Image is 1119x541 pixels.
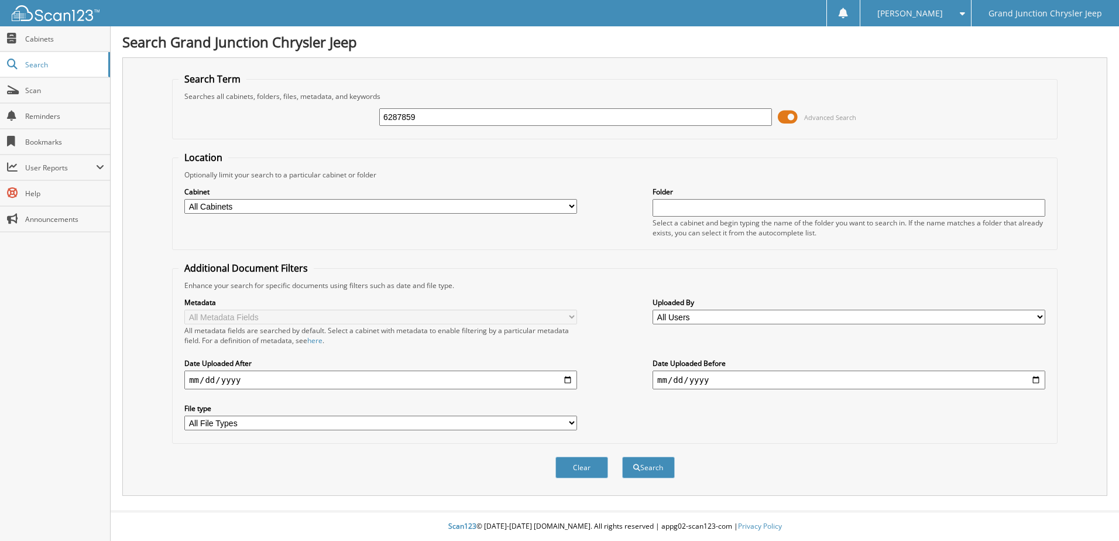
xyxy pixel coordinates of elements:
span: Cabinets [25,34,104,44]
label: Date Uploaded Before [653,358,1045,368]
div: All metadata fields are searched by default. Select a cabinet with metadata to enable filtering b... [184,326,577,345]
input: end [653,371,1045,389]
span: Search [25,60,102,70]
input: start [184,371,577,389]
h1: Search Grand Junction Chrysler Jeep [122,32,1107,52]
span: Reminders [25,111,104,121]
div: Enhance your search for specific documents using filters such as date and file type. [179,280,1051,290]
label: Date Uploaded After [184,358,577,368]
div: Select a cabinet and begin typing the name of the folder you want to search in. If the name match... [653,218,1045,238]
span: Advanced Search [804,113,856,122]
span: Scan123 [448,521,476,531]
label: File type [184,403,577,413]
span: [PERSON_NAME] [877,10,943,17]
div: Searches all cabinets, folders, files, metadata, and keywords [179,91,1051,101]
label: Metadata [184,297,577,307]
div: © [DATE]-[DATE] [DOMAIN_NAME]. All rights reserved | appg02-scan123-com | [111,512,1119,541]
iframe: Chat Widget [1060,485,1119,541]
a: Privacy Policy [738,521,782,531]
legend: Search Term [179,73,246,85]
span: Announcements [25,214,104,224]
a: here [307,335,322,345]
span: User Reports [25,163,96,173]
div: Optionally limit your search to a particular cabinet or folder [179,170,1051,180]
span: Help [25,189,104,198]
span: Grand Junction Chrysler Jeep [988,10,1102,17]
label: Folder [653,187,1045,197]
label: Cabinet [184,187,577,197]
label: Uploaded By [653,297,1045,307]
img: scan123-logo-white.svg [12,5,99,21]
span: Bookmarks [25,137,104,147]
button: Clear [555,457,608,478]
legend: Additional Document Filters [179,262,314,275]
span: Scan [25,85,104,95]
button: Search [622,457,675,478]
legend: Location [179,151,228,164]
